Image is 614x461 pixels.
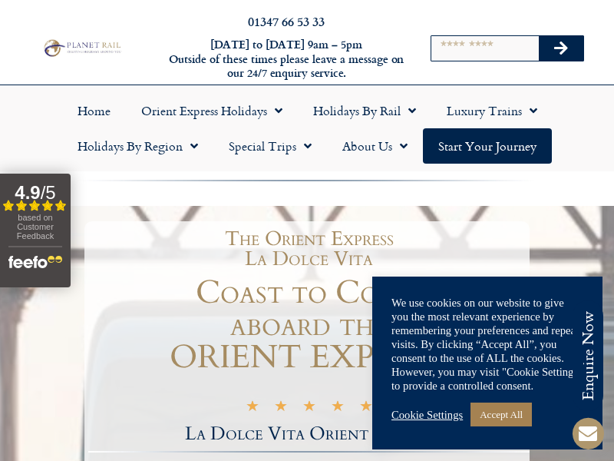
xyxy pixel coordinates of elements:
nav: Menu [8,93,606,164]
a: Cookie Settings [391,408,463,422]
h1: The Orient Express La Dolce Vita [96,229,522,269]
i: ★ [302,401,316,416]
a: Start your Journey [423,128,552,164]
img: Planet Rail Train Holidays Logo [41,38,123,58]
a: Orient Express Holidays [126,93,298,128]
i: ★ [274,401,288,416]
div: We use cookies on our website to give you the most relevant experience by remembering your prefer... [391,296,583,393]
a: Special Trips [213,128,327,164]
a: About Us [327,128,423,164]
a: Luxury Trains [431,93,553,128]
a: Accept All [470,403,532,426]
h1: Coast to Coast aboard the ORIENT EXPRESS [88,277,530,373]
i: ★ [331,401,345,416]
div: 5/5 [246,399,373,416]
a: 01347 66 53 33 [248,12,325,30]
button: Search [539,36,583,61]
i: ★ [359,401,373,416]
h6: [DATE] to [DATE] 9am – 5pm Outside of these times please leave a message on our 24/7 enquiry serv... [167,38,405,81]
a: Home [62,93,126,128]
a: Holidays by Region [62,128,213,164]
h2: La Dolce Vita Orient Express [88,425,530,443]
i: ★ [246,401,259,416]
a: Holidays by Rail [298,93,431,128]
